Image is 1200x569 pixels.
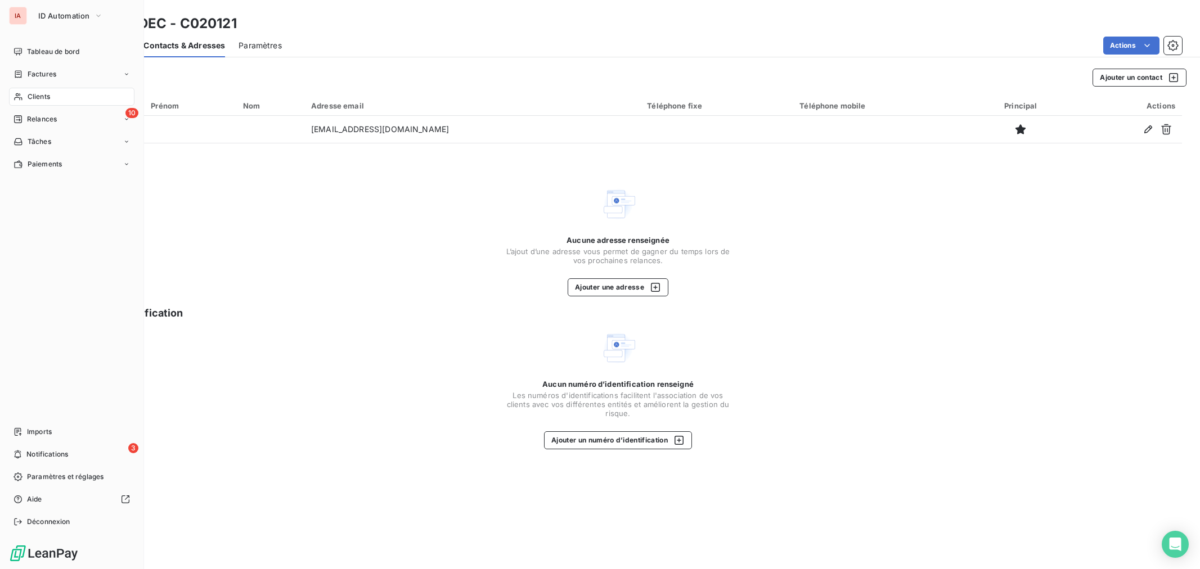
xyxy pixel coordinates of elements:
span: Aucun numéro d’identification renseigné [542,380,694,389]
div: Principal [976,101,1066,110]
div: Téléphone fixe [647,101,786,110]
a: 10Relances [9,110,134,128]
span: ID Automation [38,11,89,20]
span: Imports [27,427,52,437]
span: Contacts & Adresses [143,40,225,51]
span: Déconnexion [27,517,70,527]
a: Factures [9,65,134,83]
span: Paramètres et réglages [27,472,104,482]
div: IA [9,7,27,25]
button: Ajouter un numéro d’identification [544,431,692,449]
div: Actions [1079,101,1175,110]
div: Téléphone mobile [799,101,963,110]
button: Ajouter un contact [1093,69,1186,87]
span: Tâches [28,137,51,147]
img: Empty state [600,330,636,366]
img: Logo LeanPay [9,544,79,562]
span: Les numéros d'identifications facilitent l'association de vos clients avec vos différentes entité... [506,391,731,418]
div: Nom [243,101,298,110]
button: Ajouter une adresse [568,278,668,296]
span: Factures [28,69,56,79]
img: Empty state [600,186,636,222]
a: Imports [9,423,134,441]
span: Relances [27,114,57,124]
a: Paiements [9,155,134,173]
span: Clients [28,92,50,102]
td: [EMAIL_ADDRESS][DOMAIN_NAME] [304,116,640,143]
span: 3 [128,443,138,453]
span: Paiements [28,159,62,169]
a: Tâches [9,133,134,151]
span: 10 [125,108,138,118]
a: Clients [9,88,134,106]
div: Prénom [151,101,230,110]
div: Open Intercom Messenger [1162,531,1189,558]
span: Aide [27,494,42,504]
a: Paramètres et réglages [9,468,134,486]
span: Tableau de bord [27,47,79,57]
a: Tableau de bord [9,43,134,61]
a: Aide [9,490,134,508]
span: L’ajout d’une adresse vous permet de gagner du temps lors de vos prochaines relances. [506,247,731,265]
span: Notifications [26,449,68,459]
span: Paramètres [239,40,282,51]
button: Actions [1103,37,1159,55]
div: Adresse email [311,101,633,110]
span: Aucune adresse renseignée [567,236,669,245]
h3: SILVADEC - C020121 [99,13,237,34]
